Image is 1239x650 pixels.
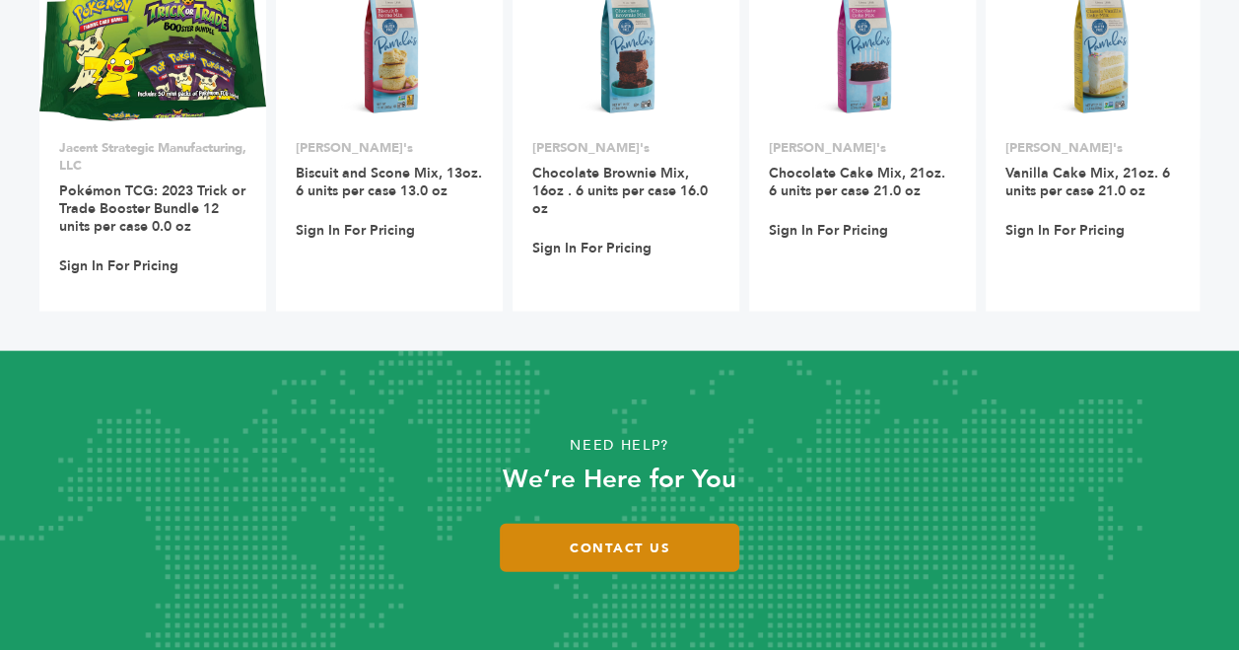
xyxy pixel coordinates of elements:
[532,240,652,257] a: Sign In For Pricing
[532,164,708,218] a: Chocolate Brownie Mix, 16oz . 6 units per case 16.0 oz
[769,222,888,240] a: Sign In For Pricing
[59,257,178,275] a: Sign In For Pricing
[503,462,736,497] strong: We’re Here for You
[500,524,739,572] a: Contact Us
[59,139,246,175] p: Jacent Strategic Manufacturing, LLC
[62,431,1177,461] p: Need Help?
[59,181,245,236] a: Pokémon TCG: 2023 Trick or Trade Booster Bundle 12 units per case 0.0 oz
[769,139,956,157] p: [PERSON_NAME]'s
[1005,164,1170,200] a: Vanilla Cake Mix, 21oz. 6 units per case 21.0 oz
[296,139,483,157] p: [PERSON_NAME]'s
[769,164,945,200] a: Chocolate Cake Mix, 21oz. 6 units per case 21.0 oz
[296,164,482,200] a: Biscuit and Scone Mix, 13oz. 6 units per case 13.0 oz
[296,222,415,240] a: Sign In For Pricing
[532,139,720,157] p: [PERSON_NAME]'s
[1005,222,1125,240] a: Sign In For Pricing
[1005,139,1193,157] p: [PERSON_NAME]'s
